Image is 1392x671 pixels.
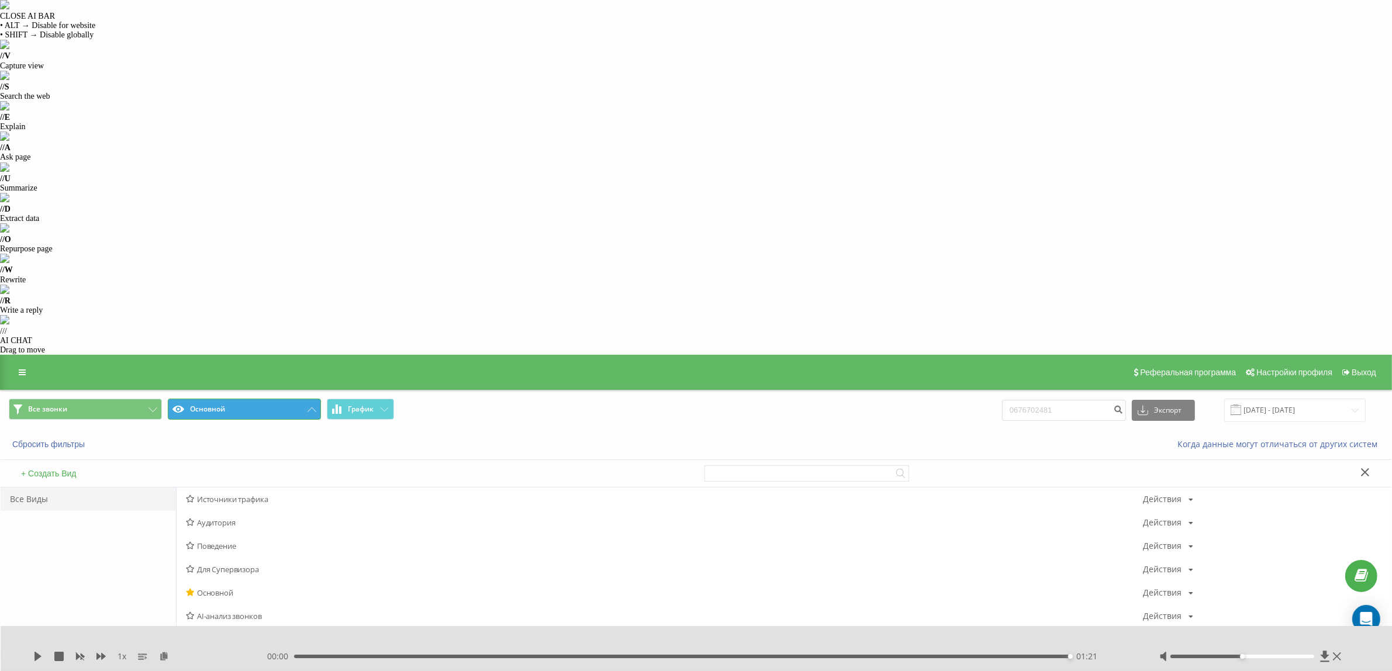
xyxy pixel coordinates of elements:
[186,565,1143,573] span: Для Супервизора
[1076,651,1097,662] span: 01:21
[1068,654,1073,659] div: Accessibility label
[186,542,1143,550] span: Поведение
[186,612,1143,620] span: AI-анализ звонков
[168,399,321,420] button: Основной
[1128,355,1240,390] a: Реферальная программа
[186,518,1143,527] span: Аудитория
[1143,565,1182,573] div: Действия
[1143,518,1182,527] div: Действия
[327,399,394,420] button: График
[1352,368,1376,377] span: Выход
[1143,542,1182,550] div: Действия
[9,439,91,449] button: Сбросить фильтры
[1256,368,1332,377] span: Настройки профиля
[348,405,374,413] span: График
[1357,467,1374,479] button: Закрыть
[1240,654,1245,659] div: Accessibility label
[1352,605,1380,633] div: Open Intercom Messenger
[1336,355,1380,390] a: Выход
[186,589,1143,597] span: Основной
[118,651,126,662] span: 1 x
[1143,495,1182,503] div: Действия
[186,495,1143,503] span: Источники трафика
[9,399,162,420] button: Все звонки
[1002,400,1126,421] input: Поиск по номеру
[1177,438,1383,449] a: Когда данные могут отличаться от других систем
[1,487,176,511] div: Все Виды
[1143,612,1182,620] div: Действия
[28,404,67,414] span: Все звонки
[18,468,80,479] button: + Создать Вид
[1140,368,1236,377] span: Реферальная программа
[1132,400,1195,421] button: Экспорт
[267,651,294,662] span: 00:00
[1143,589,1182,597] div: Действия
[1240,355,1336,390] a: Настройки профиля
